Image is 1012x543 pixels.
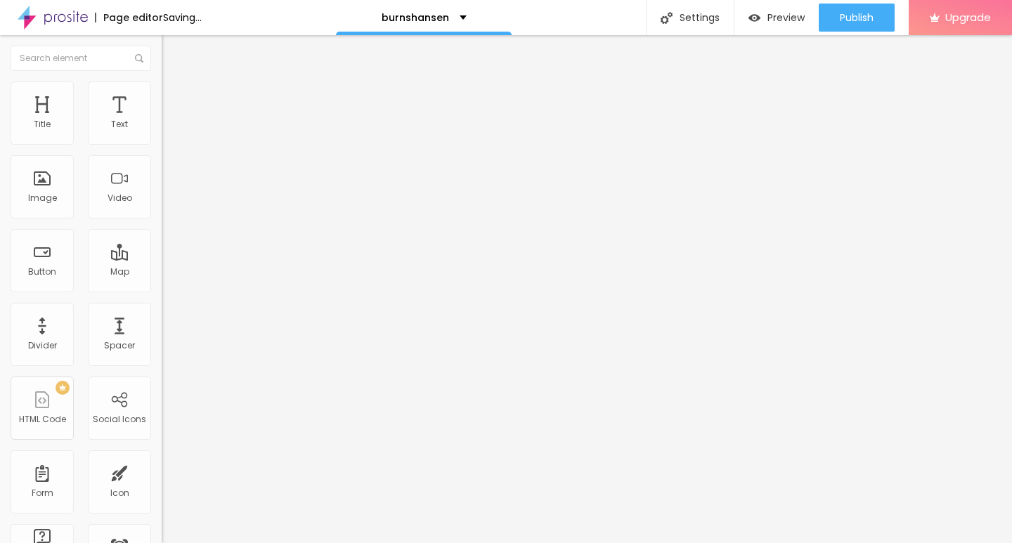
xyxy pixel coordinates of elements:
[382,13,449,22] p: burnshansen
[840,12,874,23] span: Publish
[11,46,151,71] input: Search element
[110,267,129,277] div: Map
[95,13,163,22] div: Page editor
[28,341,57,351] div: Divider
[108,193,132,203] div: Video
[748,12,760,24] img: view-1.svg
[819,4,895,32] button: Publish
[945,11,991,23] span: Upgrade
[135,54,143,63] img: Icone
[93,414,146,424] div: Social Icons
[163,13,202,22] div: Saving...
[110,488,129,498] div: Icon
[19,414,66,424] div: HTML Code
[162,35,1012,543] iframe: Editor
[34,119,51,129] div: Title
[32,488,53,498] div: Form
[661,12,673,24] img: Icone
[28,193,57,203] div: Image
[734,4,819,32] button: Preview
[767,12,805,23] span: Preview
[28,267,56,277] div: Button
[111,119,128,129] div: Text
[104,341,135,351] div: Spacer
